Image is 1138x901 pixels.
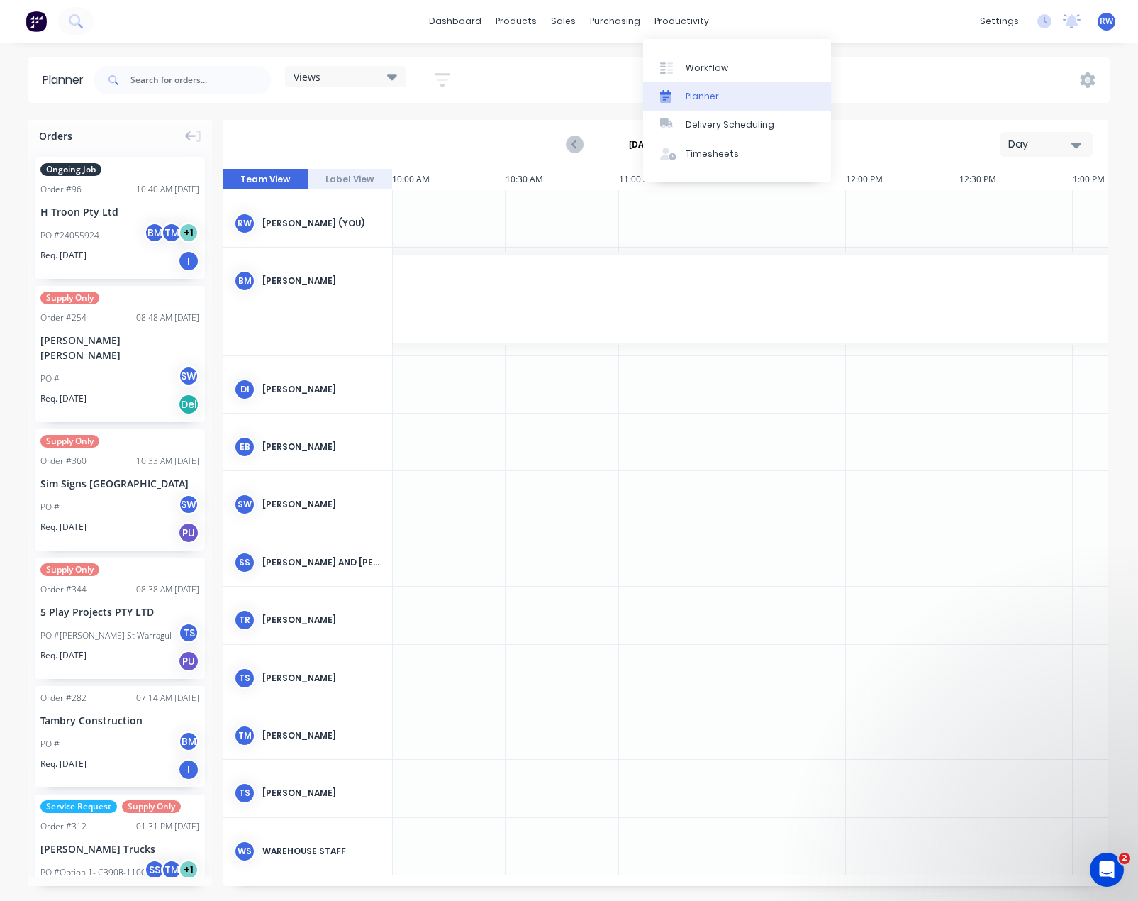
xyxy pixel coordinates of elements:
[40,311,87,324] div: Order # 254
[40,563,99,576] span: Supply Only
[40,800,117,813] span: Service Request
[40,866,146,879] div: PO #Option 1- CB90R-1100
[234,552,255,573] div: SS
[178,522,199,543] div: PU
[40,455,87,468] div: Order # 360
[40,229,99,242] div: PO #24055924
[178,622,199,643] div: TS
[178,651,199,672] div: PU
[686,118,774,131] div: Delivery Scheduling
[647,11,716,32] div: productivity
[234,725,255,746] div: TM
[234,841,255,862] div: WS
[422,11,489,32] a: dashboard
[643,53,831,82] a: Workflow
[122,800,181,813] span: Supply Only
[234,213,255,234] div: RW
[643,82,831,111] a: Planner
[40,738,60,751] div: PO #
[144,222,165,243] div: BM
[234,609,255,631] div: TR
[489,11,544,32] div: products
[234,783,255,804] div: TS
[262,614,381,626] div: [PERSON_NAME]
[40,435,99,448] span: Supply Only
[178,394,199,415] div: Del
[40,372,60,385] div: PO #
[1100,15,1113,28] span: RW
[136,455,199,468] div: 10:33 AM [DATE]
[234,379,255,400] div: DI
[40,758,87,770] span: Req. [DATE]
[40,183,82,196] div: Order # 96
[40,204,199,219] div: H Troon Pty Ltd
[40,476,199,491] div: Sim Signs [GEOGRAPHIC_DATA]
[161,222,182,243] div: TM
[178,859,199,880] div: + 1
[629,138,657,151] strong: [DATE]
[308,169,393,190] button: Label View
[40,841,199,856] div: [PERSON_NAME] Trucks
[40,820,87,833] div: Order # 312
[40,521,87,534] span: Req. [DATE]
[643,140,831,168] a: Timesheets
[40,629,172,642] div: PO #[PERSON_NAME] St Warragul
[1090,853,1124,887] iframe: Intercom live chat
[973,11,1026,32] div: settings
[136,583,199,596] div: 08:38 AM [DATE]
[40,392,87,405] span: Req. [DATE]
[583,11,647,32] div: purchasing
[178,494,199,515] div: SW
[40,292,99,304] span: Supply Only
[262,441,381,453] div: [PERSON_NAME]
[262,672,381,685] div: [PERSON_NAME]
[178,731,199,752] div: BM
[262,845,381,858] div: Warehouse Staff
[262,729,381,742] div: [PERSON_NAME]
[161,859,182,880] div: TM
[39,128,72,143] span: Orders
[43,72,91,89] div: Planner
[40,713,199,728] div: Tambry Construction
[567,136,584,153] button: Previous page
[234,668,255,689] div: TS
[1119,853,1130,864] span: 2
[846,169,959,190] div: 12:00 PM
[136,183,199,196] div: 10:40 AM [DATE]
[40,163,101,176] span: Ongoing Job
[26,11,47,32] img: Factory
[136,820,199,833] div: 01:31 PM [DATE]
[40,649,87,662] span: Req. [DATE]
[178,222,199,243] div: + 1
[234,270,255,292] div: BM
[136,311,199,324] div: 08:48 AM [DATE]
[178,365,199,387] div: SW
[223,169,308,190] button: Team View
[1000,132,1093,157] button: Day
[1008,137,1073,152] div: Day
[392,169,506,190] div: 10:00 AM
[40,249,87,262] span: Req. [DATE]
[40,692,87,704] div: Order # 282
[262,556,381,569] div: [PERSON_NAME] and [PERSON_NAME]
[234,436,255,458] div: EB
[959,169,1073,190] div: 12:30 PM
[544,11,583,32] div: sales
[643,111,831,139] a: Delivery Scheduling
[262,498,381,511] div: [PERSON_NAME]
[262,217,381,230] div: [PERSON_NAME] (You)
[178,759,199,780] div: I
[234,494,255,515] div: SW
[40,501,60,514] div: PO #
[686,62,728,74] div: Workflow
[136,692,199,704] div: 07:14 AM [DATE]
[40,604,199,619] div: 5 Play Projects PTY LTD
[40,583,87,596] div: Order # 344
[144,859,165,880] div: SS
[262,787,381,800] div: [PERSON_NAME]
[294,70,320,84] span: Views
[506,169,619,190] div: 10:30 AM
[40,333,199,363] div: [PERSON_NAME] [PERSON_NAME]
[130,66,271,94] input: Search for orders...
[178,250,199,272] div: I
